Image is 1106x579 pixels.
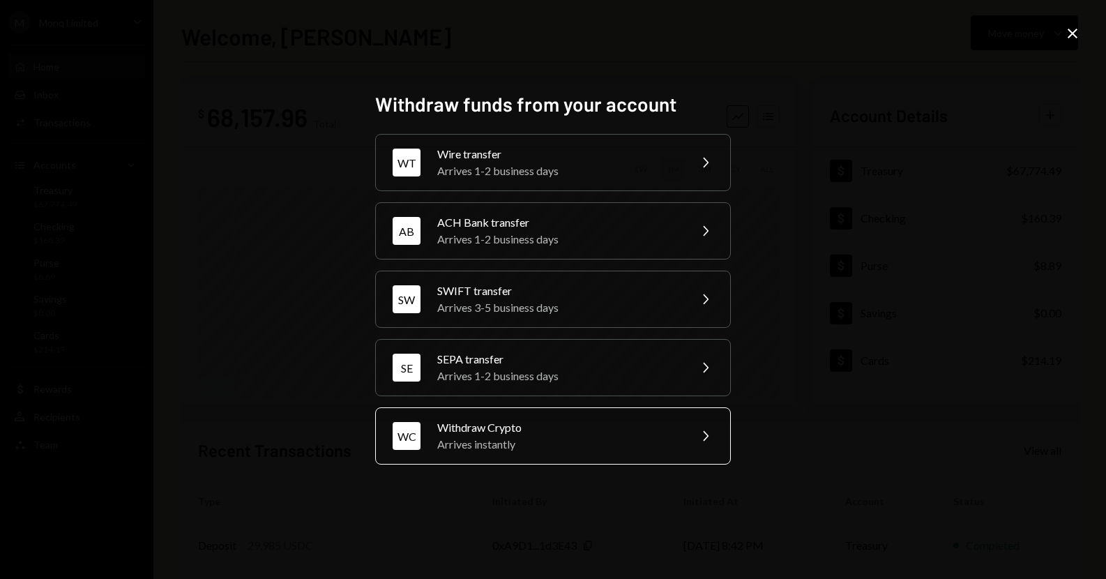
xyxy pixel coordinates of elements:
h2: Withdraw funds from your account [375,91,731,118]
div: ACH Bank transfer [437,214,680,231]
button: WCWithdraw CryptoArrives instantly [375,407,731,465]
div: Arrives 1-2 business days [437,163,680,179]
div: Arrives instantly [437,436,680,453]
button: ABACH Bank transferArrives 1-2 business days [375,202,731,260]
div: Arrives 1-2 business days [437,231,680,248]
div: Arrives 3-5 business days [437,299,680,316]
div: Wire transfer [437,146,680,163]
div: SW [393,285,421,313]
button: WTWire transferArrives 1-2 business days [375,134,731,191]
div: SWIFT transfer [437,283,680,299]
div: SE [393,354,421,382]
div: Withdraw Crypto [437,419,680,436]
div: Arrives 1-2 business days [437,368,680,384]
button: SESEPA transferArrives 1-2 business days [375,339,731,396]
div: WT [393,149,421,176]
div: WC [393,422,421,450]
button: SWSWIFT transferArrives 3-5 business days [375,271,731,328]
div: SEPA transfer [437,351,680,368]
div: AB [393,217,421,245]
